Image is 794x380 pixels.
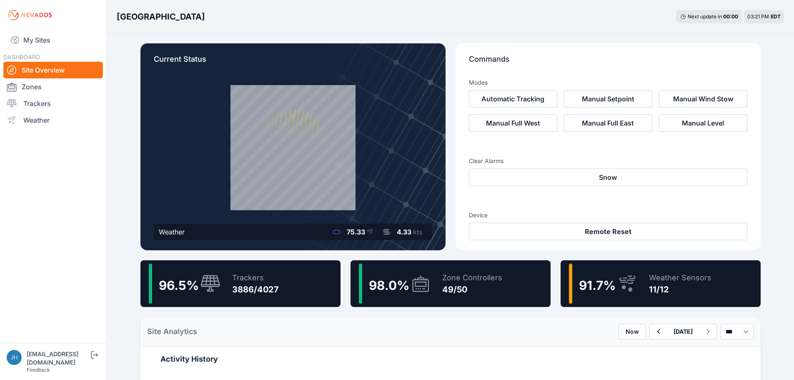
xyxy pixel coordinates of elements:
[564,90,652,108] button: Manual Setpoint
[159,227,185,237] div: Weather
[159,278,199,293] span: 96.5 %
[347,228,365,236] span: 75.33
[117,6,205,28] nav: Breadcrumb
[688,13,722,20] span: Next update in
[140,260,341,307] a: 96.5%Trackers3886/4027
[3,62,103,78] a: Site Overview
[561,260,761,307] a: 91.7%Weather Sensors11/12
[747,13,769,20] span: 03:21 PM
[154,53,432,72] p: Current Status
[397,228,411,236] span: 4.33
[117,11,205,23] h3: [GEOGRAPHIC_DATA]
[27,350,89,367] div: [EMAIL_ADDRESS][DOMAIN_NAME]
[469,157,747,165] h3: Clear Alarms
[469,53,747,72] p: Commands
[469,90,557,108] button: Automatic Tracking
[367,228,373,236] span: °F
[3,95,103,112] a: Trackers
[469,211,747,219] h3: Device
[442,272,502,284] div: Zone Controllers
[351,260,551,307] a: 98.0%Zone Controllers49/50
[469,223,747,240] button: Remote Reset
[564,114,652,132] button: Manual Full East
[3,78,103,95] a: Zones
[667,324,699,339] button: [DATE]
[232,272,279,284] div: Trackers
[659,114,747,132] button: Manual Level
[7,8,53,22] img: Nevados
[147,326,197,337] h2: Site Analytics
[469,78,488,87] h3: Modes
[619,324,646,340] button: Now
[723,13,738,20] div: 00 : 00
[649,272,711,284] div: Weather Sensors
[413,228,422,236] span: kts
[579,278,616,293] span: 91.7 %
[659,90,747,108] button: Manual Wind Stow
[7,350,22,365] img: jhaberkorn@invenergy.com
[27,367,50,373] a: Feedback
[469,169,747,186] button: Snow
[649,284,711,295] div: 11/12
[369,278,409,293] span: 98.0 %
[160,353,741,365] h2: Activity History
[469,114,557,132] button: Manual Full West
[3,53,40,60] span: DASHBOARD
[771,13,781,20] span: EDT
[232,284,279,295] div: 3886/4027
[3,30,103,50] a: My Sites
[442,284,502,295] div: 49/50
[3,112,103,128] a: Weather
